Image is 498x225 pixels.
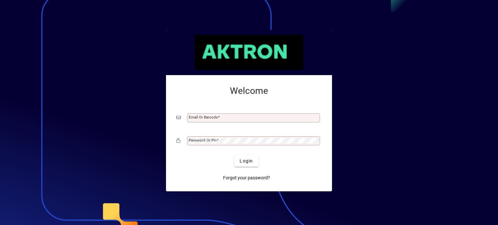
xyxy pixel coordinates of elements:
[220,172,273,184] a: Forgot your password?
[189,115,218,119] mat-label: Email or Barcode
[240,158,253,164] span: Login
[176,85,322,96] h2: Welcome
[189,138,217,142] mat-label: Password or Pin
[234,155,258,167] button: Login
[223,174,270,181] span: Forgot your password?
